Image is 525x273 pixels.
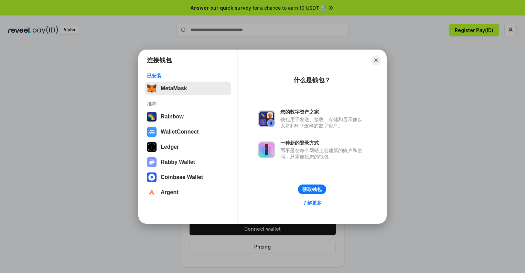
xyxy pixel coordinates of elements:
div: MetaMask [161,85,187,92]
img: svg+xml,%3Csvg%20xmlns%3D%22http%3A%2F%2Fwww.w3.org%2F2000%2Fsvg%22%20fill%3D%22none%22%20viewBox... [147,157,157,167]
button: MetaMask [145,82,231,95]
div: WalletConnect [161,129,199,135]
button: 获取钱包 [298,185,326,194]
button: WalletConnect [145,125,231,139]
div: 获取钱包 [302,186,322,192]
img: svg+xml,%3Csvg%20fill%3D%22none%22%20height%3D%2233%22%20viewBox%3D%220%200%2035%2033%22%20width%... [147,84,157,93]
div: 了解更多 [302,200,322,206]
div: 什么是钱包？ [293,76,331,84]
img: svg+xml,%3Csvg%20width%3D%22120%22%20height%3D%22120%22%20viewBox%3D%220%200%20120%20120%22%20fil... [147,112,157,122]
img: svg+xml,%3Csvg%20width%3D%2228%22%20height%3D%2228%22%20viewBox%3D%220%200%2028%2028%22%20fill%3D... [147,188,157,197]
h1: 连接钱包 [147,56,172,64]
div: 您的数字资产之家 [280,109,366,115]
div: Rainbow [161,114,184,120]
a: 了解更多 [298,198,326,207]
div: Ledger [161,144,179,150]
img: svg+xml,%3Csvg%20xmlns%3D%22http%3A%2F%2Fwww.w3.org%2F2000%2Fsvg%22%20width%3D%2228%22%20height%3... [147,142,157,152]
div: 而不是在每个网站上创建新的账户和密码，只需连接您的钱包。 [280,147,366,160]
button: Ledger [145,140,231,154]
button: Rabby Wallet [145,155,231,169]
div: 推荐 [147,101,229,107]
div: Rabby Wallet [161,159,195,165]
button: Close [371,55,381,65]
div: Argent [161,189,179,196]
img: svg+xml,%3Csvg%20xmlns%3D%22http%3A%2F%2Fwww.w3.org%2F2000%2Fsvg%22%20fill%3D%22none%22%20viewBox... [258,111,275,127]
div: 已安装 [147,73,229,79]
div: Coinbase Wallet [161,174,203,180]
button: Rainbow [145,110,231,124]
div: 钱包用于发送、接收、存储和显示像以太坊和NFT这样的数字资产。 [280,116,366,129]
img: svg+xml,%3Csvg%20width%3D%2228%22%20height%3D%2228%22%20viewBox%3D%220%200%2028%2028%22%20fill%3D... [147,127,157,137]
button: Argent [145,186,231,199]
div: 一种新的登录方式 [280,140,366,146]
button: Coinbase Wallet [145,170,231,184]
img: svg+xml,%3Csvg%20width%3D%2228%22%20height%3D%2228%22%20viewBox%3D%220%200%2028%2028%22%20fill%3D... [147,172,157,182]
img: svg+xml,%3Csvg%20xmlns%3D%22http%3A%2F%2Fwww.w3.org%2F2000%2Fsvg%22%20fill%3D%22none%22%20viewBox... [258,141,275,158]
